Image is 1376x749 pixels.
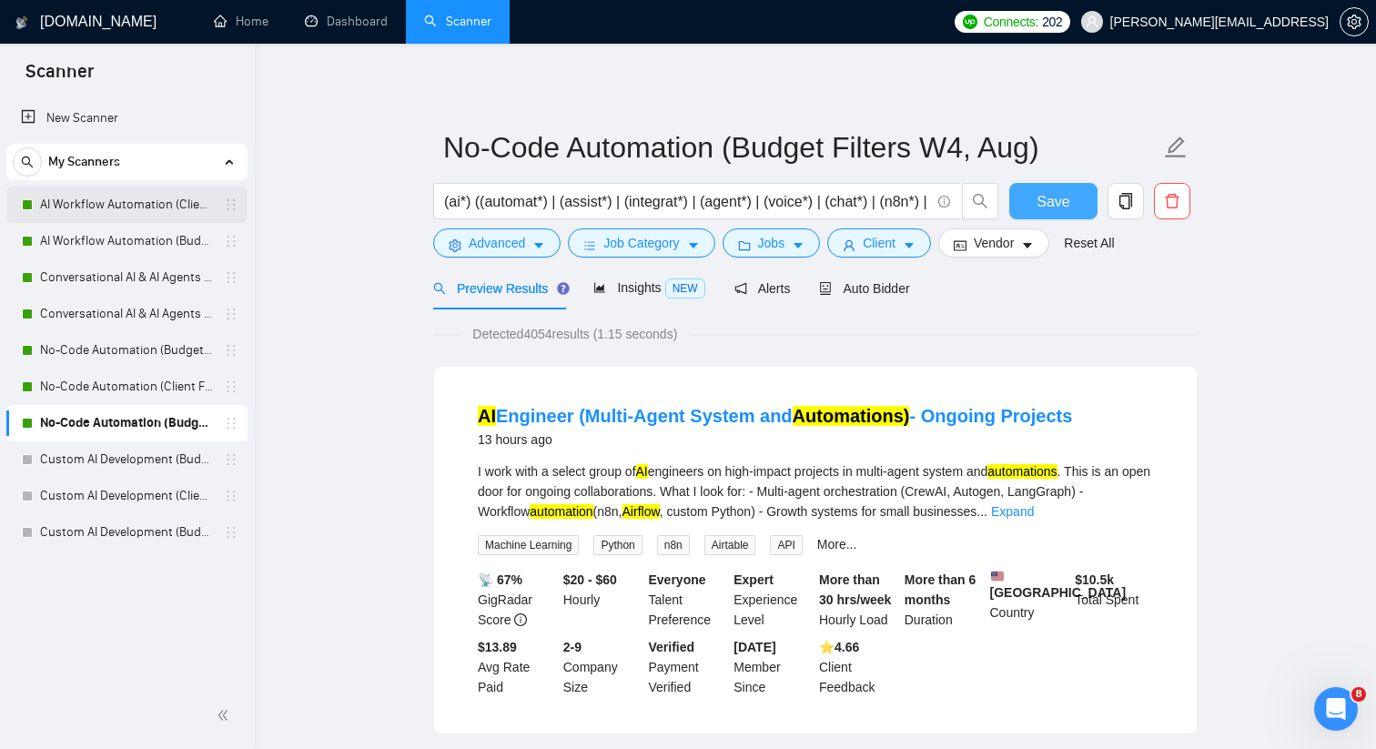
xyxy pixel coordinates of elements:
[443,125,1160,170] input: Scanner name...
[704,535,756,555] span: Airtable
[478,461,1153,521] div: I work with a select group of engineers on high-impact projects in multi-agent system and . This ...
[622,504,660,519] mark: Airflow
[560,637,645,697] div: Company Size
[478,406,1072,426] a: AIEngineer (Multi-Agent System andAutomations)- Ongoing Projects
[817,537,857,552] a: More...
[730,637,815,697] div: Member Since
[645,570,731,630] div: Talent Preference
[40,296,213,332] a: Conversational AI & AI Agents (Budget Filters)
[444,190,930,213] input: Search Freelance Jobs...
[976,504,987,519] span: ...
[815,637,901,697] div: Client Feedback
[15,8,28,37] img: logo
[40,332,213,369] a: No-Code Automation (Budget Filters)
[905,572,976,607] b: More than 6 months
[954,238,966,252] span: idcard
[657,535,690,555] span: n8n
[734,281,791,296] span: Alerts
[48,144,120,180] span: My Scanners
[214,14,268,29] a: homeHome
[962,183,998,219] button: search
[224,452,238,467] span: holder
[1009,183,1098,219] button: Save
[734,640,775,654] b: [DATE]
[730,570,815,630] div: Experience Level
[986,570,1072,630] div: Country
[984,12,1038,32] span: Connects:
[649,640,695,654] b: Verified
[903,238,916,252] span: caret-down
[478,640,517,654] b: $13.89
[593,535,642,555] span: Python
[40,259,213,296] a: Conversational AI & AI Agents (Client Filters)
[991,570,1004,582] img: 🇺🇸
[770,535,802,555] span: API
[478,406,496,426] mark: AI
[1071,570,1157,630] div: Total Spent
[636,464,648,479] mark: AI
[474,637,560,697] div: Avg Rate Paid
[14,156,41,168] span: search
[723,228,821,258] button: folderJobscaret-down
[40,441,213,478] a: Custom AI Development (Budget Filter)
[560,570,645,630] div: Hourly
[819,640,859,654] b: ⭐️ 4.66
[40,187,213,223] a: AI Workflow Automation (Client Filters)
[424,14,491,29] a: searchScanner
[1037,190,1069,213] span: Save
[991,504,1034,519] a: Expand
[474,570,560,630] div: GigRadar Score
[217,706,235,724] span: double-left
[224,234,238,248] span: holder
[224,489,238,503] span: holder
[433,281,564,296] span: Preview Results
[224,416,238,430] span: holder
[819,282,832,295] span: robot
[1351,687,1366,702] span: 8
[21,100,233,137] a: New Scanner
[1340,15,1369,29] a: setting
[593,281,606,294] span: area-chart
[460,324,690,344] span: Detected 4054 results (1.15 seconds)
[532,238,545,252] span: caret-down
[938,228,1049,258] button: idcardVendorcaret-down
[555,280,572,297] div: Tooltip anchor
[974,233,1014,253] span: Vendor
[433,282,446,295] span: search
[1108,193,1143,209] span: copy
[687,238,700,252] span: caret-down
[734,572,774,587] b: Expert
[645,637,731,697] div: Payment Verified
[1341,15,1368,29] span: setting
[583,238,596,252] span: bars
[901,570,986,630] div: Duration
[819,281,909,296] span: Auto Bidder
[734,282,747,295] span: notification
[305,14,388,29] a: dashboardDashboard
[665,278,705,299] span: NEW
[863,233,895,253] span: Client
[449,238,461,252] span: setting
[6,100,248,137] li: New Scanner
[1042,12,1062,32] span: 202
[40,369,213,405] a: No-Code Automation (Client Filters)
[40,514,213,551] a: Custom AI Development (Budget Filters)
[792,238,804,252] span: caret-down
[1164,136,1188,159] span: edit
[224,525,238,540] span: holder
[568,228,714,258] button: barsJob Categorycaret-down
[963,15,977,29] img: upwork-logo.png
[478,572,522,587] b: 📡 67%
[40,478,213,514] a: Custom AI Development (Client Filters)
[224,343,238,358] span: holder
[793,406,910,426] mark: Automations)
[563,640,582,654] b: 2-9
[1154,183,1190,219] button: delete
[1021,238,1034,252] span: caret-down
[938,196,950,207] span: info-circle
[224,380,238,394] span: holder
[1064,233,1114,253] a: Reset All
[6,144,248,551] li: My Scanners
[1340,7,1369,36] button: setting
[1314,687,1358,731] iframe: Intercom live chat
